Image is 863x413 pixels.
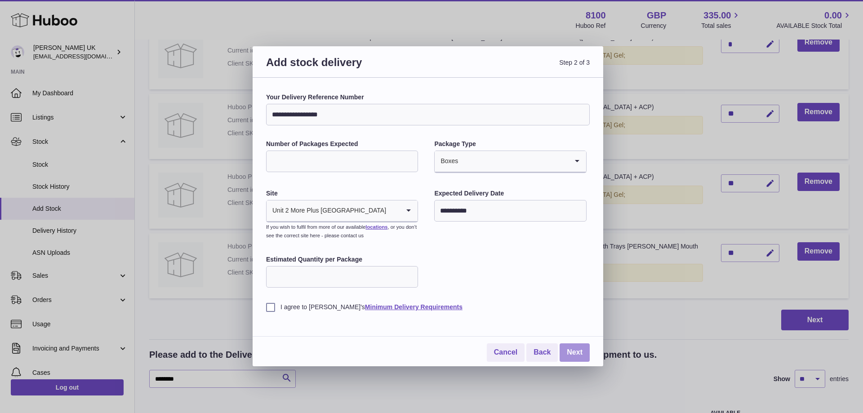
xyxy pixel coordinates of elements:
label: I agree to [PERSON_NAME]'s [266,303,590,311]
label: Estimated Quantity per Package [266,255,418,264]
span: Unit 2 More Plus [GEOGRAPHIC_DATA] [267,200,387,221]
a: Next [560,343,590,362]
a: Minimum Delivery Requirements [365,303,463,311]
small: If you wish to fulfil from more of our available , or you don’t see the correct site here - pleas... [266,224,417,238]
div: Search for option [267,200,418,222]
div: Search for option [435,151,586,173]
label: Package Type [434,140,586,148]
label: Expected Delivery Date [434,189,586,198]
label: Your Delivery Reference Number [266,93,590,102]
a: locations [365,224,387,230]
span: Step 2 of 3 [428,55,590,80]
input: Search for option [458,151,568,172]
a: Cancel [487,343,525,362]
a: Back [526,343,558,362]
label: Number of Packages Expected [266,140,418,148]
span: Boxes [435,151,458,172]
label: Site [266,189,418,198]
input: Search for option [387,200,400,221]
h3: Add stock delivery [266,55,428,80]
